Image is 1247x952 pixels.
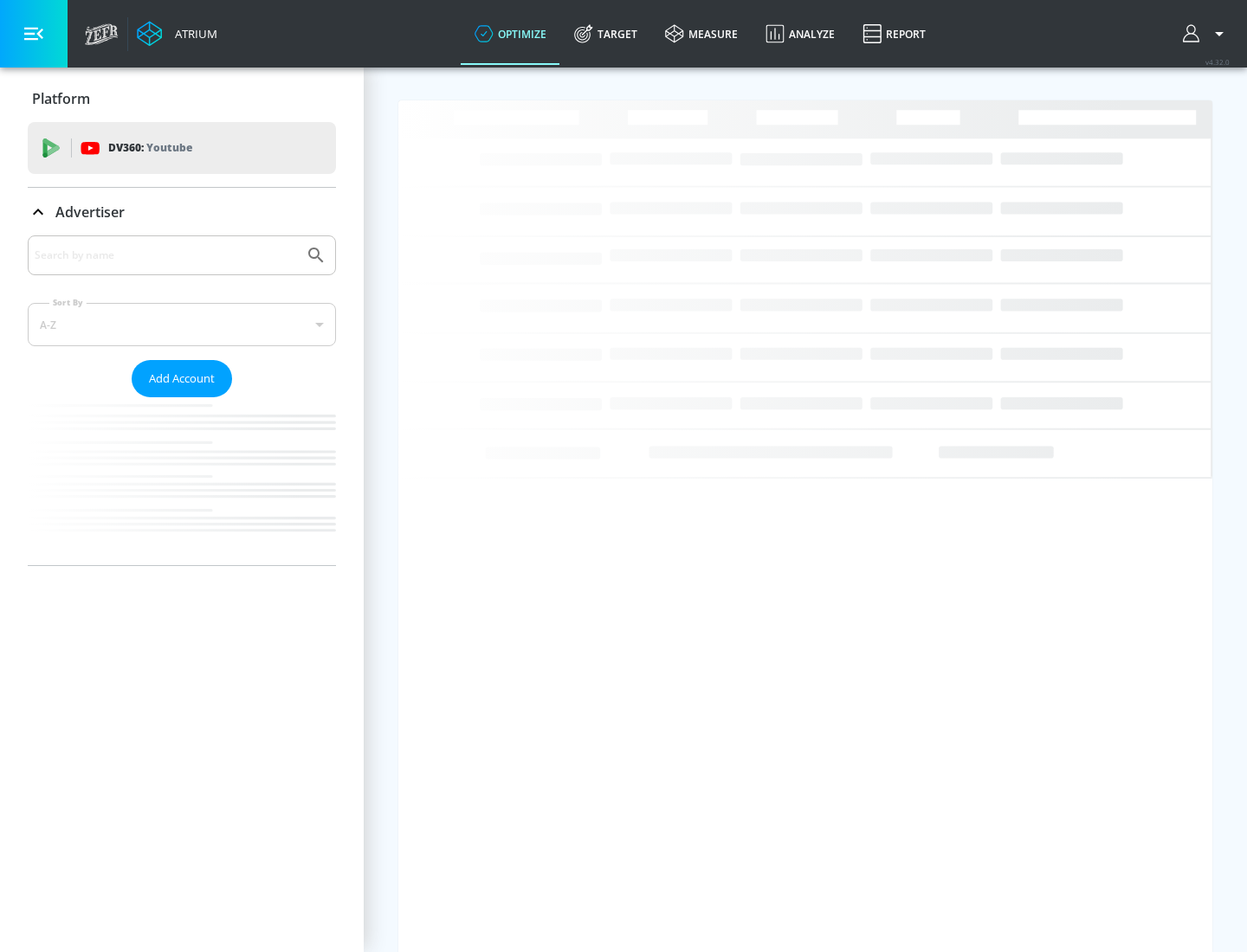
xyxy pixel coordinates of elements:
p: DV360: [108,138,192,158]
a: measure [651,3,752,65]
p: Platform [32,89,90,108]
p: Advertiser [55,203,125,222]
p: Youtube [146,138,192,157]
nav: list of Advertiser [28,397,336,565]
a: Analyze [752,3,849,65]
a: Report [849,3,940,65]
div: Platform [28,74,336,123]
a: Atrium [137,21,217,47]
div: DV360: Youtube [28,122,336,174]
div: Advertiser [28,235,336,565]
span: Add Account [149,369,215,389]
label: Sort By [49,297,87,308]
div: Atrium [168,26,217,42]
span: v 4.32.0 [1205,57,1230,67]
div: Advertiser [28,188,336,236]
input: Search by name [35,244,297,267]
a: optimize [461,3,560,65]
button: Add Account [132,360,232,397]
a: Target [560,3,651,65]
div: A-Z [28,303,336,346]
